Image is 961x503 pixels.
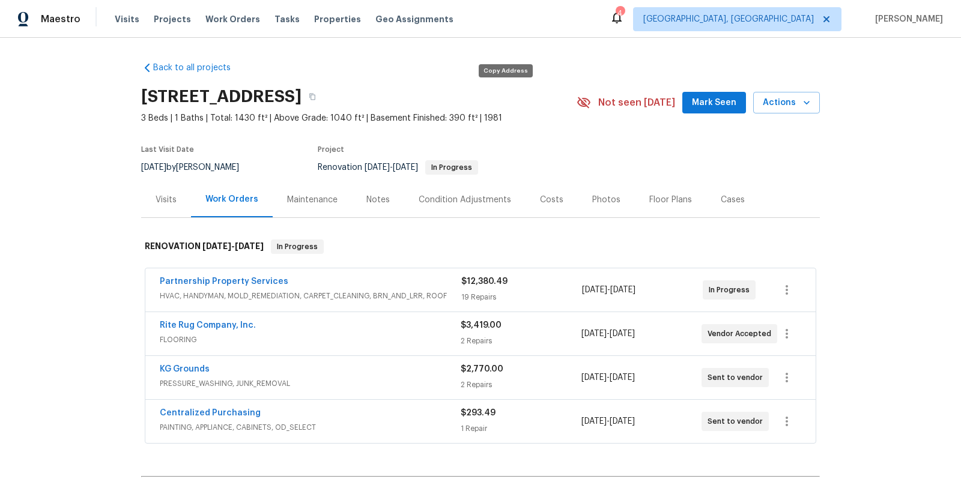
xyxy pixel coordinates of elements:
[461,423,581,435] div: 1 Repair
[141,91,302,103] h2: [STREET_ADDRESS]
[649,194,692,206] div: Floor Plans
[393,163,418,172] span: [DATE]
[692,95,736,110] span: Mark Seen
[540,194,563,206] div: Costs
[141,160,253,175] div: by [PERSON_NAME]
[426,164,477,171] span: In Progress
[160,321,256,330] a: Rite Rug Company, Inc.
[160,365,210,373] a: KG Grounds
[708,372,768,384] span: Sent to vendor
[643,13,814,25] span: [GEOGRAPHIC_DATA], [GEOGRAPHIC_DATA]
[160,277,288,286] a: Partnership Property Services
[581,373,607,382] span: [DATE]
[592,194,620,206] div: Photos
[314,13,361,25] span: Properties
[160,421,461,433] span: PAINTING, APPLIANCE, CABINETS, OD_SELECT
[145,239,264,254] h6: RENOVATION
[682,92,746,114] button: Mark Seen
[318,146,344,153] span: Project
[763,95,810,110] span: Actions
[274,15,300,23] span: Tasks
[160,290,461,302] span: HVAC, HANDYMAN, MOLD_REMEDIATION, CARPET_CLEANING, BRN_AND_LRR, ROOF
[461,291,582,303] div: 19 Repairs
[156,194,177,206] div: Visits
[205,193,258,205] div: Work Orders
[582,286,607,294] span: [DATE]
[581,372,635,384] span: -
[318,163,478,172] span: Renovation
[205,13,260,25] span: Work Orders
[616,7,624,19] div: 4
[610,330,635,338] span: [DATE]
[461,365,503,373] span: $2,770.00
[141,146,194,153] span: Last Visit Date
[160,334,461,346] span: FLOORING
[154,13,191,25] span: Projects
[141,163,166,172] span: [DATE]
[461,409,496,417] span: $293.49
[115,13,139,25] span: Visits
[366,194,390,206] div: Notes
[461,335,581,347] div: 2 Repairs
[610,417,635,426] span: [DATE]
[610,373,635,382] span: [DATE]
[581,328,635,340] span: -
[581,415,635,427] span: -
[598,97,675,109] span: Not seen [DATE]
[272,241,323,253] span: In Progress
[582,284,635,296] span: -
[708,415,768,427] span: Sent to vendor
[141,227,820,266] div: RENOVATION [DATE]-[DATE]In Progress
[287,194,338,206] div: Maintenance
[235,242,264,250] span: [DATE]
[753,92,820,114] button: Actions
[375,13,453,25] span: Geo Assignments
[581,330,607,338] span: [DATE]
[709,284,754,296] span: In Progress
[202,242,231,250] span: [DATE]
[419,194,511,206] div: Condition Adjustments
[461,277,508,286] span: $12,380.49
[141,112,577,124] span: 3 Beds | 1 Baths | Total: 1430 ft² | Above Grade: 1040 ft² | Basement Finished: 390 ft² | 1981
[160,378,461,390] span: PRESSURE_WASHING, JUNK_REMOVAL
[365,163,418,172] span: -
[202,242,264,250] span: -
[141,62,256,74] a: Back to all projects
[708,328,776,340] span: Vendor Accepted
[461,321,502,330] span: $3,419.00
[365,163,390,172] span: [DATE]
[581,417,607,426] span: [DATE]
[721,194,745,206] div: Cases
[610,286,635,294] span: [DATE]
[160,409,261,417] a: Centralized Purchasing
[870,13,943,25] span: [PERSON_NAME]
[41,13,80,25] span: Maestro
[461,379,581,391] div: 2 Repairs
